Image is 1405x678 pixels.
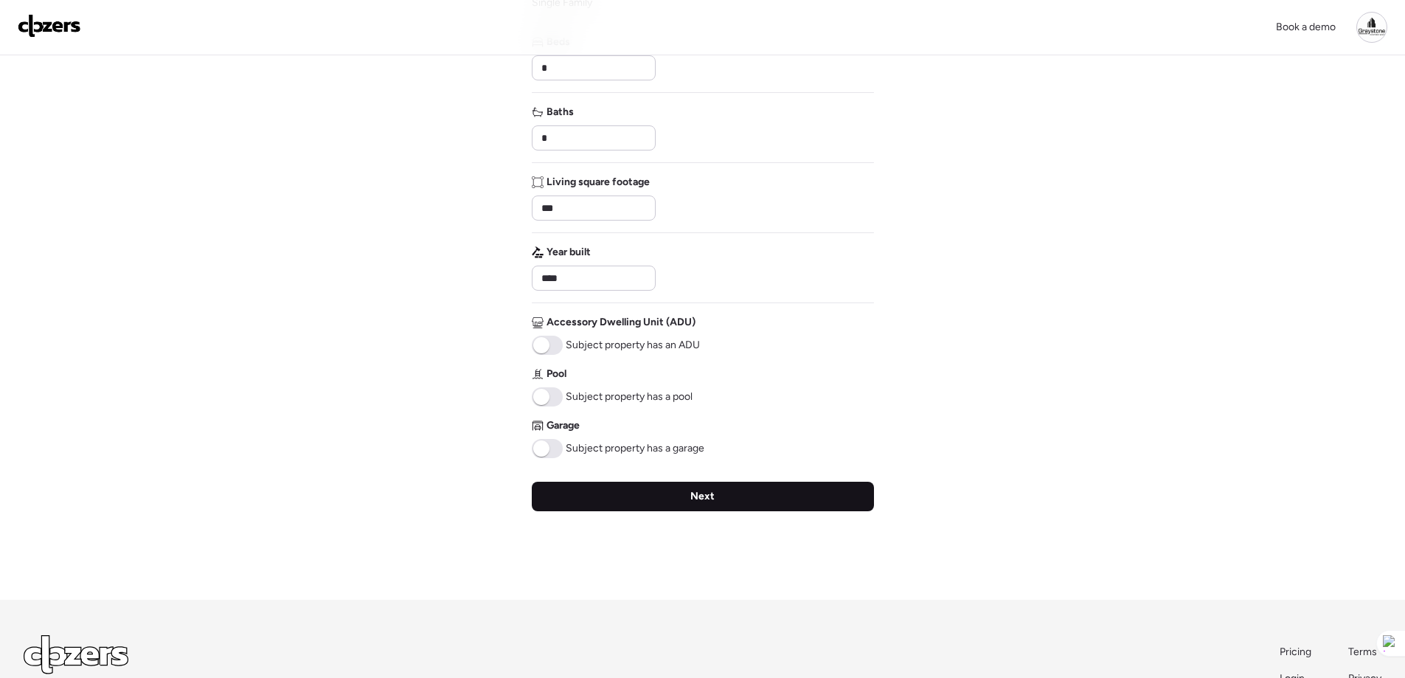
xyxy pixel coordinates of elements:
[547,315,695,330] span: Accessory Dwelling Unit (ADU)
[547,175,650,190] span: Living square footage
[690,489,715,504] span: Next
[566,441,704,456] span: Subject property has a garage
[1276,21,1336,33] span: Book a demo
[547,245,591,260] span: Year built
[1348,646,1377,658] span: Terms
[566,338,700,353] span: Subject property has an ADU
[18,14,81,38] img: Logo
[547,105,574,120] span: Baths
[1280,646,1311,658] span: Pricing
[566,390,693,404] span: Subject property has a pool
[24,635,128,674] img: Logo Light
[547,418,580,433] span: Garage
[547,367,566,381] span: Pool
[1280,645,1313,660] a: Pricing
[1348,645,1381,660] a: Terms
